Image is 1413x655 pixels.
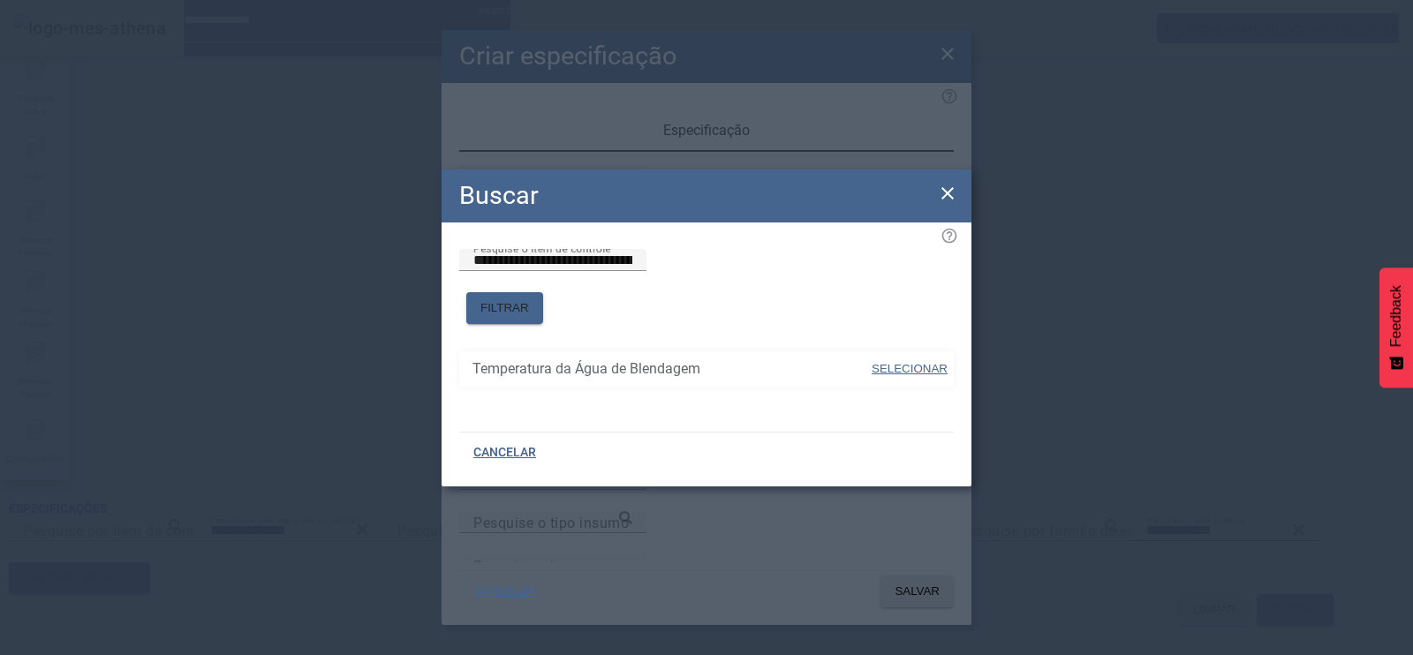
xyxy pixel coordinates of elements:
span: Feedback [1388,285,1404,347]
button: Feedback - Mostrar pesquisa [1379,267,1413,388]
span: CANCELAR [473,583,536,600]
button: CANCELAR [459,437,550,469]
button: FILTRAR [466,292,543,324]
span: SELECIONAR [872,362,948,375]
span: SALVAR [895,583,940,600]
mat-label: Pesquise o item de controle [473,242,611,254]
button: SALVAR [880,576,954,607]
span: FILTRAR [480,299,529,317]
button: CANCELAR [459,576,550,607]
button: SELECIONAR [870,353,949,385]
span: CANCELAR [473,444,536,462]
span: Temperatura da Água de Blendagem [472,358,870,380]
h2: Buscar [459,177,539,215]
